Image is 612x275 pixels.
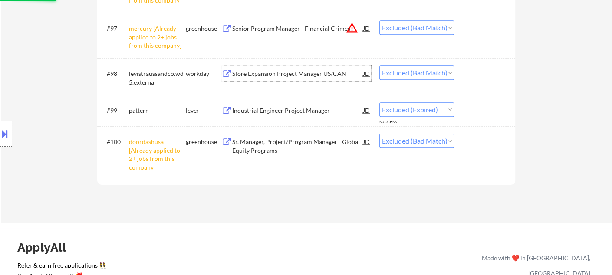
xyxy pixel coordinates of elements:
[129,69,186,86] div: levistraussandco.wd5.external
[232,106,363,115] div: Industrial Engineer Project Manager
[129,24,186,50] div: mercury [Already applied to 2+ jobs from this company]
[129,106,186,115] div: pattern
[379,118,414,125] div: success
[186,106,221,115] div: lever
[362,65,371,81] div: JD
[17,240,76,255] div: ApplyAll
[232,24,363,33] div: Senior Program Manager - Financial Crimes
[232,69,363,78] div: Store Expansion Project Manager US/CAN
[362,102,371,118] div: JD
[362,134,371,149] div: JD
[186,69,221,78] div: workday
[107,24,122,33] div: #97
[129,137,186,171] div: doordashusa [Already applied to 2+ jobs from this company]
[186,24,221,33] div: greenhouse
[186,137,221,146] div: greenhouse
[17,262,300,272] a: Refer & earn free applications 👯‍♀️
[362,20,371,36] div: JD
[232,137,363,154] div: Sr. Manager, Project/Program Manager - Global Equity Programs
[346,22,358,34] button: warning_amber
